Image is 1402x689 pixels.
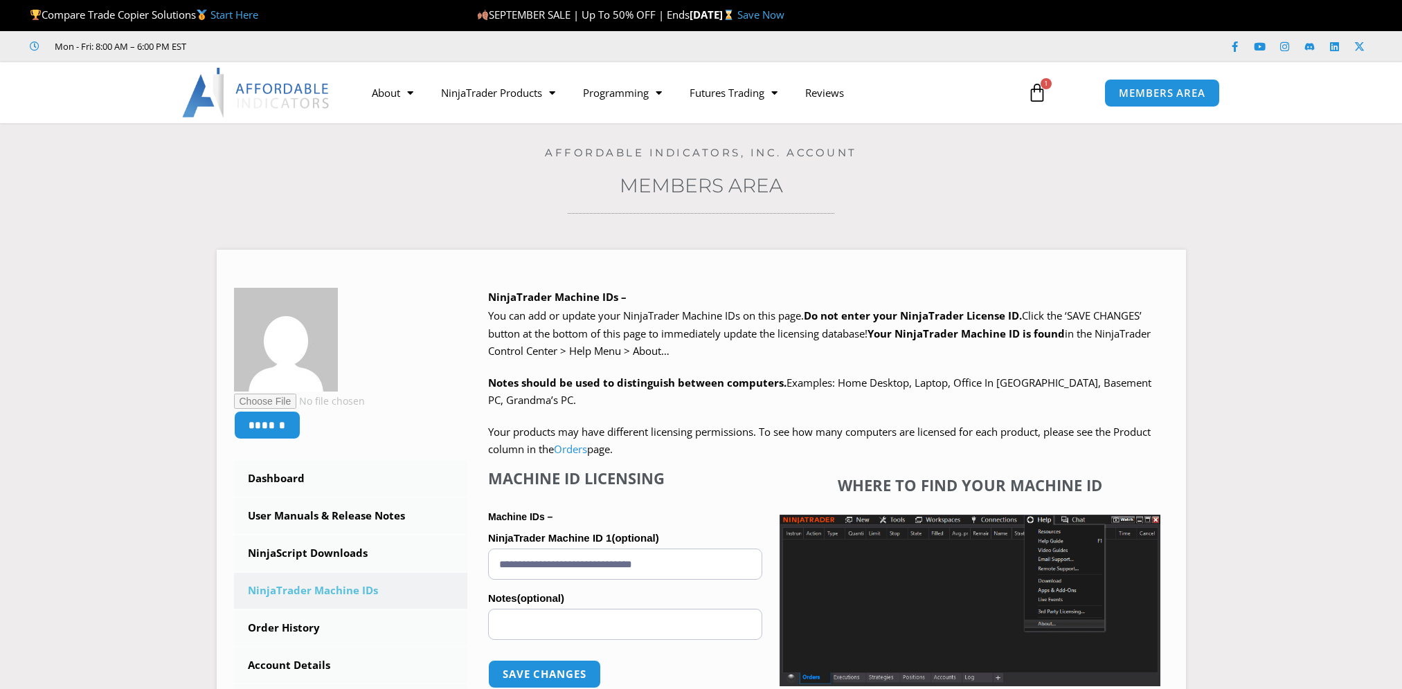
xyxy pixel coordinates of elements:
[545,146,857,159] a: Affordable Indicators, Inc. Account
[690,8,737,21] strong: [DATE]
[1007,73,1068,113] a: 1
[611,532,658,544] span: (optional)
[358,77,427,109] a: About
[620,174,783,197] a: Members Area
[358,77,1012,109] nav: Menu
[737,8,784,21] a: Save Now
[30,8,258,21] span: Compare Trade Copier Solutions
[780,515,1160,686] img: Screenshot 2025-01-17 1155544 | Affordable Indicators – NinjaTrader
[488,528,762,549] label: NinjaTrader Machine ID 1
[517,592,564,604] span: (optional)
[868,327,1065,340] strong: Your NinjaTrader Machine ID is found
[488,290,627,304] b: NinjaTrader Machine IDs –
[488,376,787,389] strong: Notes should be used to distinguish between computers.
[569,77,676,109] a: Programming
[724,10,734,20] img: ⌛
[210,8,258,21] a: Start Here
[488,469,762,487] h4: Machine ID Licensing
[488,511,552,522] strong: Machine IDs –
[1119,88,1205,98] span: MEMBERS AREA
[427,77,569,109] a: NinjaTrader Products
[197,10,207,20] img: 🥇
[234,288,338,392] img: 19b280898f3687ba2133f432038831e714c1f8347bfdf76545eda7ae1b8383ec
[234,573,468,609] a: NinjaTrader Machine IDs
[488,309,804,322] span: You can add or update your NinjaTrader Machine IDs on this page.
[51,38,186,55] span: Mon - Fri: 8:00 AM – 6:00 PM EST
[488,376,1151,407] span: Examples: Home Desktop, Laptop, Office In [GEOGRAPHIC_DATA], Basement PC, Grandma’s PC.
[234,535,468,571] a: NinjaScript Downloads
[206,39,413,53] iframe: Customer reviews powered by Trustpilot
[478,10,488,20] img: 🍂
[234,610,468,646] a: Order History
[182,68,331,118] img: LogoAI | Affordable Indicators – NinjaTrader
[676,77,791,109] a: Futures Trading
[1041,78,1052,89] span: 1
[234,461,468,497] a: Dashboard
[791,77,858,109] a: Reviews
[554,442,587,456] a: Orders
[477,8,690,21] span: SEPTEMBER SALE | Up To 50% OFF | Ends
[488,425,1151,457] span: Your products may have different licensing permissions. To see how many computers are licensed fo...
[488,588,762,609] label: Notes
[804,309,1022,322] b: Do not enter your NinjaTrader License ID.
[234,647,468,683] a: Account Details
[30,10,41,20] img: 🏆
[488,660,601,688] button: Save changes
[488,309,1151,358] span: Click the ‘SAVE CHANGES’ button at the bottom of this page to immediately update the licensing da...
[234,498,468,534] a: User Manuals & Release Notes
[780,476,1160,494] h4: Where to find your Machine ID
[1104,79,1220,107] a: MEMBERS AREA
